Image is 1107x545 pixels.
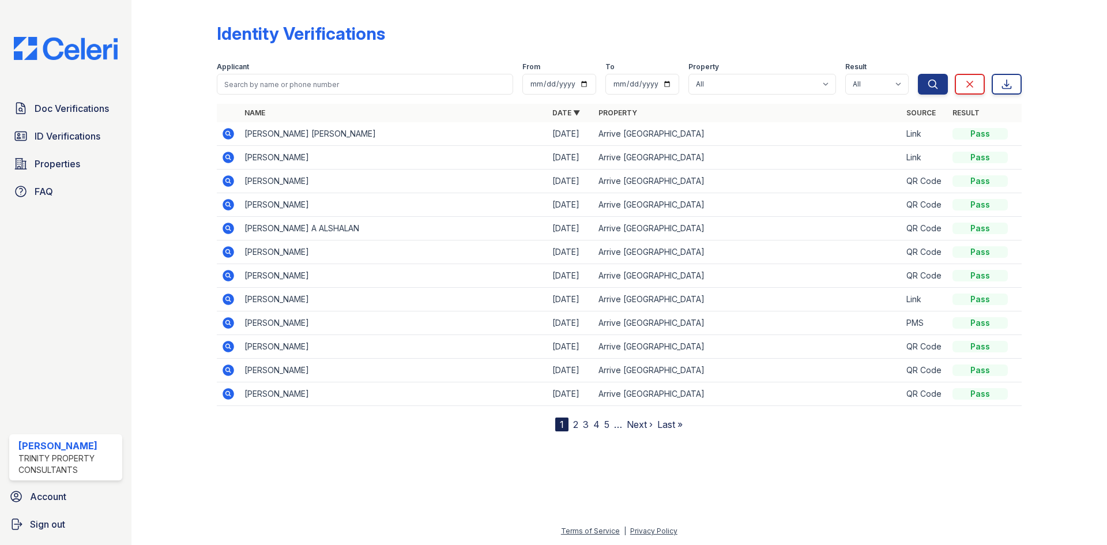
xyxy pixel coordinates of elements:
td: [DATE] [548,240,594,264]
label: Property [688,62,719,72]
span: Sign out [30,517,65,531]
div: | [624,527,626,535]
a: Last » [657,419,683,430]
div: Pass [952,128,1008,140]
div: Pass [952,152,1008,163]
td: [DATE] [548,146,594,170]
td: Arrive [GEOGRAPHIC_DATA] [594,288,902,311]
label: Result [845,62,867,72]
td: QR Code [902,264,948,288]
td: [PERSON_NAME] [240,382,548,406]
td: [PERSON_NAME] [240,240,548,264]
span: FAQ [35,185,53,198]
td: Arrive [GEOGRAPHIC_DATA] [594,146,902,170]
a: 5 [604,419,609,430]
td: Link [902,288,948,311]
td: [DATE] [548,311,594,335]
td: [PERSON_NAME] A ALSHALAN [240,217,548,240]
a: Source [906,108,936,117]
td: Arrive [GEOGRAPHIC_DATA] [594,217,902,240]
td: Arrive [GEOGRAPHIC_DATA] [594,193,902,217]
td: [DATE] [548,122,594,146]
td: [PERSON_NAME] [240,170,548,193]
td: QR Code [902,170,948,193]
a: 4 [593,419,600,430]
span: Properties [35,157,80,171]
label: Applicant [217,62,249,72]
td: QR Code [902,217,948,240]
div: Trinity Property Consultants [18,453,118,476]
a: Result [952,108,980,117]
td: [DATE] [548,170,594,193]
td: Arrive [GEOGRAPHIC_DATA] [594,335,902,359]
a: ID Verifications [9,125,122,148]
div: Pass [952,317,1008,329]
td: QR Code [902,335,948,359]
td: [PERSON_NAME] [240,335,548,359]
div: 1 [555,418,568,431]
td: [PERSON_NAME] [240,311,548,335]
div: Pass [952,270,1008,281]
td: Link [902,146,948,170]
span: Doc Verifications [35,102,109,115]
a: Account [5,485,127,508]
td: [DATE] [548,193,594,217]
td: QR Code [902,382,948,406]
span: … [614,418,622,431]
div: Identity Verifications [217,23,385,44]
a: Sign out [5,513,127,536]
td: [DATE] [548,264,594,288]
a: Next › [627,419,653,430]
a: FAQ [9,180,122,203]
td: [DATE] [548,359,594,382]
td: [DATE] [548,288,594,311]
a: 3 [583,419,589,430]
td: [PERSON_NAME] [PERSON_NAME] [240,122,548,146]
label: To [605,62,615,72]
a: Terms of Service [561,527,620,535]
a: Property [598,108,637,117]
td: Link [902,122,948,146]
td: [PERSON_NAME] [240,264,548,288]
td: [PERSON_NAME] [240,193,548,217]
td: Arrive [GEOGRAPHIC_DATA] [594,170,902,193]
td: [PERSON_NAME] [240,146,548,170]
td: PMS [902,311,948,335]
a: Properties [9,152,122,175]
input: Search by name or phone number [217,74,513,95]
td: QR Code [902,240,948,264]
img: CE_Logo_Blue-a8612792a0a2168367f1c8372b55b34899dd931a85d93a1a3d3e32e68fde9ad4.png [5,37,127,60]
a: Date ▼ [552,108,580,117]
span: Account [30,490,66,503]
div: [PERSON_NAME] [18,439,118,453]
span: ID Verifications [35,129,100,143]
td: Arrive [GEOGRAPHIC_DATA] [594,382,902,406]
a: Name [244,108,265,117]
a: 2 [573,419,578,430]
td: QR Code [902,193,948,217]
div: Pass [952,223,1008,234]
div: Pass [952,246,1008,258]
td: Arrive [GEOGRAPHIC_DATA] [594,122,902,146]
td: Arrive [GEOGRAPHIC_DATA] [594,240,902,264]
a: Doc Verifications [9,97,122,120]
td: [DATE] [548,382,594,406]
td: [DATE] [548,217,594,240]
td: [DATE] [548,335,594,359]
td: [PERSON_NAME] [240,359,548,382]
td: QR Code [902,359,948,382]
td: Arrive [GEOGRAPHIC_DATA] [594,359,902,382]
div: Pass [952,341,1008,352]
div: Pass [952,199,1008,211]
td: Arrive [GEOGRAPHIC_DATA] [594,311,902,335]
a: Privacy Policy [630,527,677,535]
td: Arrive [GEOGRAPHIC_DATA] [594,264,902,288]
div: Pass [952,364,1008,376]
div: Pass [952,294,1008,305]
div: Pass [952,388,1008,400]
td: [PERSON_NAME] [240,288,548,311]
label: From [522,62,540,72]
div: Pass [952,175,1008,187]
